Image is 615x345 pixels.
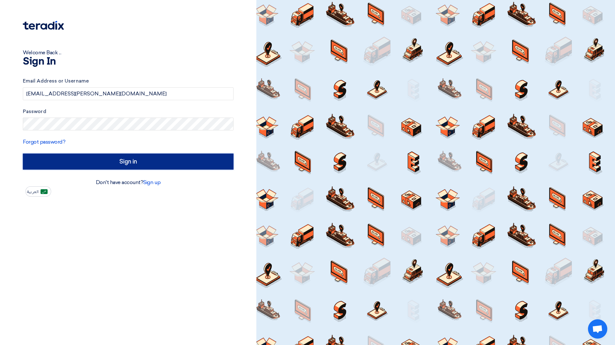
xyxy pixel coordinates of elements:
div: Don't have account? [23,179,234,186]
img: ar-AR.png [41,189,48,194]
h1: Sign In [23,57,234,67]
input: Sign in [23,154,234,170]
div: Open chat [588,319,607,339]
label: Email Address or Username [23,77,234,85]
button: العربية [25,186,51,197]
div: Welcome Back ... [23,49,234,57]
label: Password [23,108,234,115]
a: Sign up [143,179,161,185]
img: Teradix logo [23,21,64,30]
input: Enter your business email or username [23,87,234,100]
a: Forgot password? [23,139,65,145]
span: العربية [27,190,39,194]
